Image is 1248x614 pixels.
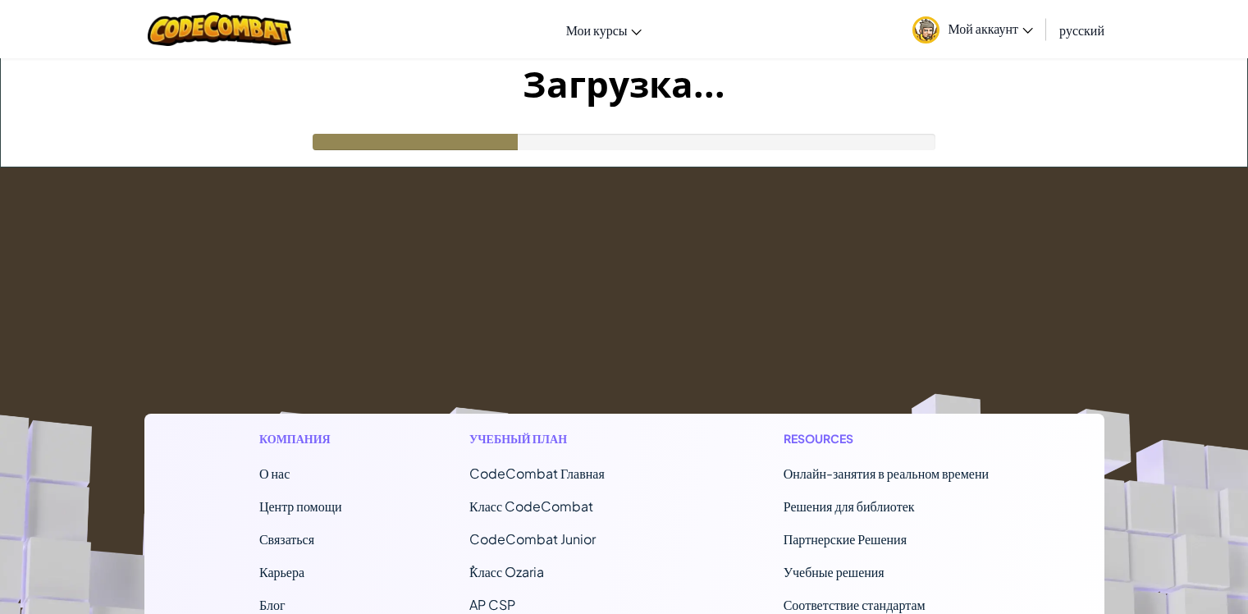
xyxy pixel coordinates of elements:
a: Центр помощи [259,497,342,515]
a: русский [1051,7,1113,52]
a: Партнерские Решения [784,530,907,548]
a: AP CSP [469,596,515,613]
span: Мой аккаунт [948,20,1033,37]
a: О нас [259,465,290,482]
span: CodeCombat Главная [469,465,605,482]
a: Карьера [259,563,304,580]
a: Учебные решения [784,563,885,580]
img: CodeCombat logo [148,12,291,46]
h1: Учебный план [469,430,656,447]
a: Класс CodeCombat [469,497,593,515]
span: Мои курсы [566,21,628,39]
a: ٌКласс Ozaria [469,563,544,580]
h1: Resources [784,430,989,447]
a: CodeCombat Junior [469,530,596,548]
span: Связаться [259,530,314,548]
img: avatar [912,16,939,44]
span: русский [1059,21,1104,39]
h1: Компания [259,430,342,447]
h1: Загрузка... [1,58,1247,109]
a: Онлайн-занятия в реальном времени [784,465,989,482]
a: Решения для библиотек [784,497,915,515]
a: Мои курсы [558,7,651,52]
a: Мой аккаунт [904,3,1041,55]
a: Соответствие стандартам [784,596,926,613]
a: Блог [259,596,286,613]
